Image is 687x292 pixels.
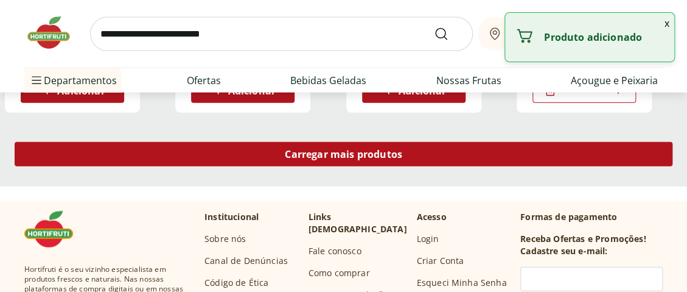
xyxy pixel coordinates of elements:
[544,31,664,43] p: Produto adicionado
[228,86,276,96] span: Adicionar
[285,149,402,159] span: Carregar mais produtos
[399,86,446,96] span: Adicionar
[29,66,44,95] button: Menu
[571,73,658,88] a: Açougue e Peixaria
[15,142,672,171] a: Carregar mais produtos
[187,73,221,88] a: Ofertas
[520,233,646,245] h3: Receba Ofertas e Promoções!
[309,211,407,235] p: Links [DEMOGRAPHIC_DATA]
[204,255,288,267] a: Canal de Denúncias
[660,13,674,34] button: Fechar notificação
[57,86,105,96] span: Adicionar
[90,17,473,51] input: search
[436,73,501,88] a: Nossas Frutas
[434,27,463,41] button: Submit Search
[416,277,506,289] a: Esqueci Minha Senha
[204,233,246,245] a: Sobre nós
[204,211,259,223] p: Institucional
[24,211,85,247] img: Hortifruti
[309,245,361,257] a: Fale conosco
[416,233,439,245] a: Login
[416,211,446,223] p: Acesso
[29,66,117,95] span: Departamentos
[416,255,464,267] a: Criar Conta
[520,245,607,257] h3: Cadastre seu e-mail:
[204,277,268,289] a: Código de Ética
[309,267,370,279] a: Como comprar
[290,73,366,88] a: Bebidas Geladas
[520,211,663,223] p: Formas de pagamento
[24,15,85,51] img: Hortifruti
